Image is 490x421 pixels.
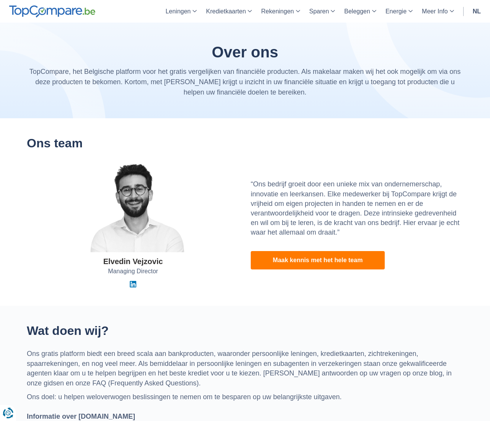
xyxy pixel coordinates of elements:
h2: Wat doen wij? [27,324,463,338]
strong: Informatie over [DOMAIN_NAME] [27,413,135,420]
p: TopCompare, het Belgische platform voor het gratis vergelijken van financiële producten. Als make... [27,67,463,98]
img: TopCompare [9,5,95,18]
h2: Ons team [27,137,463,150]
img: Elvedin Vejzovic [72,162,194,252]
h1: Over ons [27,44,463,60]
img: Linkedin Elvedin Vejzovic [130,281,136,287]
p: Ons gratis platform biedt een breed scala aan bankproducten, waaronder persoonlijke leningen, kre... [27,349,463,388]
a: Maak kennis met het hele team [251,251,385,269]
span: Managing Director [108,267,158,276]
div: Elvedin Vejzovic [103,256,163,267]
p: “Ons bedrijf groeit door een unieke mix van ondernemerschap, innovatie en leerkansen. Elke medewe... [251,179,463,237]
